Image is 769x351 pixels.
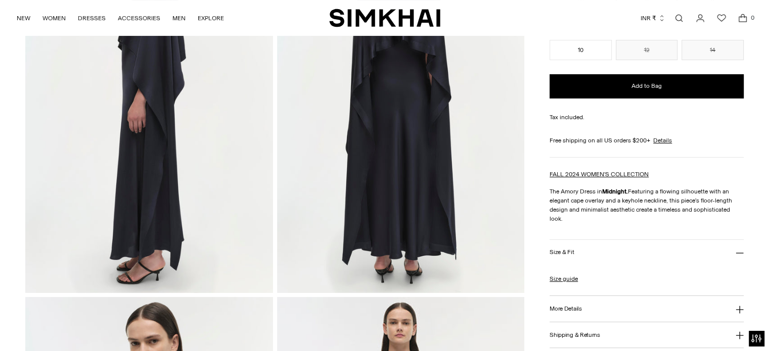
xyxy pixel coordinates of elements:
[198,7,224,29] a: EXPLORE
[631,82,662,90] span: Add to Bag
[118,7,160,29] a: ACCESSORIES
[78,7,106,29] a: DRESSES
[690,8,710,28] a: Go to the account page
[711,8,732,28] a: Wishlist
[550,306,581,312] h3: More Details
[682,40,744,60] button: 14
[550,187,744,223] p: The Amory Dress in Featuring a flowing silhouette with an elegant cape overlay and a keyhole neck...
[550,274,578,283] a: Size guide
[550,240,744,266] button: Size & Fit
[550,296,744,322] button: More Details
[550,249,574,256] h3: Size & Fit
[550,322,744,348] button: Shipping & Returns
[653,136,672,145] a: Details
[602,188,628,195] strong: Midnight.
[172,7,186,29] a: MEN
[550,171,649,178] a: FALL 2024 WOMEN'S COLLECTION
[669,8,689,28] a: Open search modal
[550,113,744,122] div: Tax included.
[641,7,665,29] button: INR ₹
[550,74,744,98] button: Add to Bag
[616,40,678,60] button: 12
[748,13,757,22] span: 0
[550,332,600,338] h3: Shipping & Returns
[329,8,440,28] a: SIMKHAI
[17,7,30,29] a: NEW
[42,7,66,29] a: WOMEN
[733,8,753,28] a: Open cart modal
[550,40,612,60] button: 10
[550,136,744,145] div: Free shipping on all US orders $200+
